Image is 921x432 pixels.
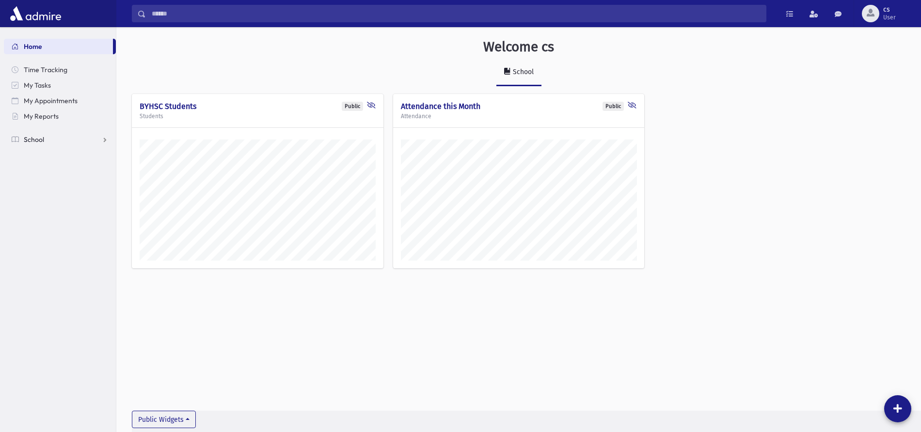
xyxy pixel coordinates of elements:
a: School [496,59,541,86]
a: My Appointments [4,93,116,108]
span: Time Tracking [24,65,67,74]
span: cs [883,6,896,14]
h4: BYHSC Students [140,102,376,111]
span: My Appointments [24,96,78,105]
h5: Attendance [401,113,637,120]
span: Home [24,42,42,51]
h3: Welcome cs [483,39,554,55]
div: Public [603,102,624,111]
a: Time Tracking [4,62,116,77]
h5: Students [140,113,376,120]
a: My Tasks [4,77,116,93]
input: Search [146,5,766,22]
img: AdmirePro [8,4,64,23]
div: Public [342,102,363,111]
span: School [24,135,44,144]
button: Public Widgets [132,411,196,428]
span: User [883,14,896,21]
a: School [4,132,116,147]
span: My Reports [24,112,59,121]
span: My Tasks [24,81,51,90]
a: Home [4,39,113,54]
div: School [511,68,534,76]
h4: Attendance this Month [401,102,637,111]
a: My Reports [4,108,116,124]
